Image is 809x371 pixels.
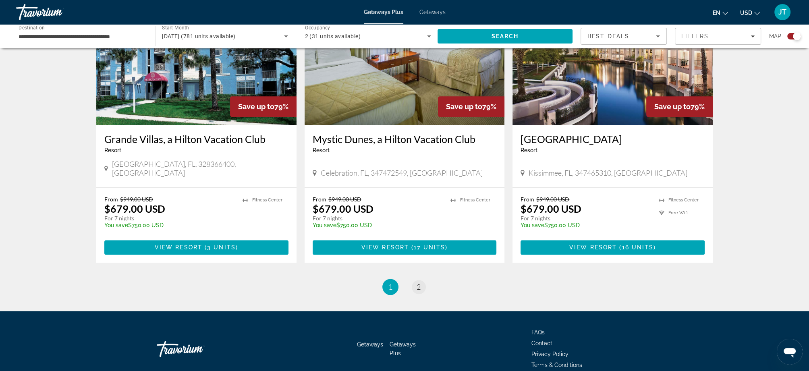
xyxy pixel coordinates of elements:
span: ( ) [409,244,448,251]
button: View Resort(16 units) [521,240,705,255]
div: 79% [230,96,297,117]
span: $949.00 USD [536,196,569,203]
span: Fitness Center [460,197,490,203]
span: $949.00 USD [328,196,361,203]
a: Privacy Policy [531,351,568,357]
span: Save up to [654,102,691,111]
nav: Pagination [96,279,713,295]
span: en [713,10,720,16]
p: $750.00 USD [521,222,651,228]
span: 16 units [622,244,653,251]
span: $949.00 USD [120,196,153,203]
span: Search [492,33,519,39]
button: Search [438,29,573,44]
span: Best Deals [587,33,629,39]
span: 2 [417,282,421,291]
span: View Resort [361,244,409,251]
span: Kissimmee, FL, 347465310, [GEOGRAPHIC_DATA] [529,168,687,177]
a: Getaways [357,341,383,348]
a: Getaways Plus [364,9,403,15]
span: Occupancy [305,25,330,31]
a: [GEOGRAPHIC_DATA] [521,133,705,145]
button: View Resort(17 units) [313,240,497,255]
span: Fitness Center [252,197,282,203]
a: Contact [531,340,552,346]
span: Free Wifi [668,210,688,216]
span: [GEOGRAPHIC_DATA], FL, 328366400, [GEOGRAPHIC_DATA] [112,160,288,177]
mat-select: Sort by [587,31,660,41]
span: You save [104,222,128,228]
iframe: Button to launch messaging window [777,339,803,365]
p: $679.00 USD [521,203,581,215]
span: Resort [521,147,537,153]
span: Celebration, FL, 347472549, [GEOGRAPHIC_DATA] [321,168,483,177]
span: 2 (31 units available) [305,33,361,39]
p: $679.00 USD [104,203,165,215]
span: [DATE] (781 units available) [162,33,235,39]
span: ( ) [617,244,656,251]
span: You save [313,222,336,228]
span: View Resort [569,244,617,251]
a: Getaways [419,9,446,15]
button: Filters [675,28,761,45]
a: Terms & Conditions [531,362,582,368]
span: Save up to [238,102,274,111]
p: For 7 nights [521,215,651,222]
div: 79% [646,96,713,117]
span: Destination [19,25,45,30]
span: Fitness Center [668,197,699,203]
span: From [521,196,534,203]
span: Save up to [446,102,482,111]
p: $750.00 USD [313,222,443,228]
span: Map [769,31,781,42]
span: USD [740,10,752,16]
span: ( ) [202,244,238,251]
a: Mystic Dunes, a Hilton Vacation Club [313,133,497,145]
span: 3 units [207,244,236,251]
span: Start Month [162,25,189,31]
input: Select destination [19,32,145,41]
button: User Menu [772,4,793,21]
a: Travorium [16,2,97,23]
span: Resort [313,147,330,153]
p: $750.00 USD [104,222,234,228]
span: 1 [388,282,392,291]
button: Change currency [740,7,760,19]
span: Resort [104,147,121,153]
p: $679.00 USD [313,203,373,215]
div: 79% [438,96,504,117]
p: For 7 nights [104,215,234,222]
span: You save [521,222,544,228]
a: Grande Villas, a Hilton Vacation Club [104,133,288,145]
span: 17 units [414,244,445,251]
a: Go Home [157,337,237,361]
a: Getaways Plus [390,341,416,356]
p: For 7 nights [313,215,443,222]
button: Change language [713,7,728,19]
button: View Resort(3 units) [104,240,288,255]
span: View Resort [155,244,202,251]
span: From [313,196,326,203]
span: JT [778,8,786,16]
span: Filters [681,33,709,39]
a: FAQs [531,329,545,336]
span: From [104,196,118,203]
